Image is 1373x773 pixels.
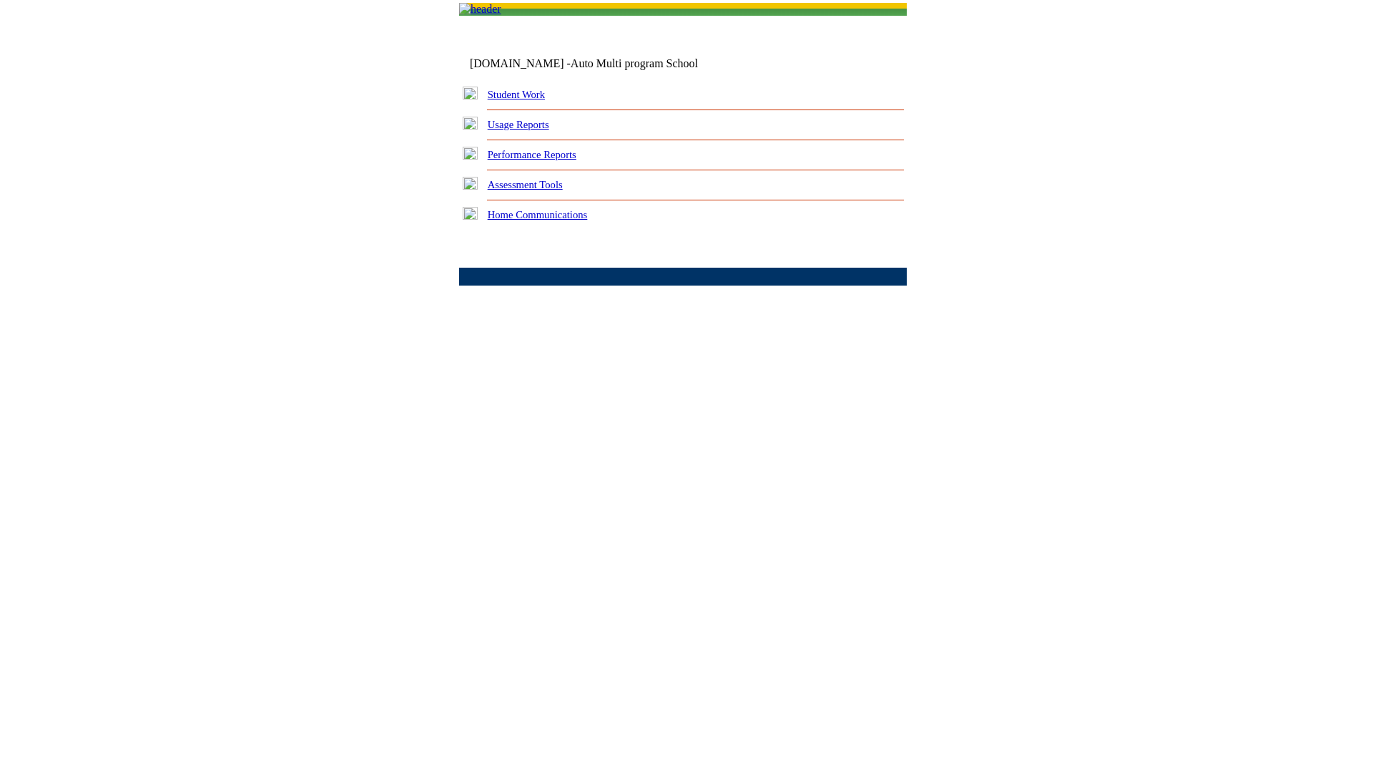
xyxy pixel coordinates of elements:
[463,117,478,130] img: plus.gif
[488,209,588,220] a: Home Communications
[459,3,501,16] img: header
[488,149,576,160] a: Performance Reports
[463,177,478,190] img: plus.gif
[463,147,478,160] img: plus.gif
[470,57,733,70] td: [DOMAIN_NAME] -
[571,57,698,69] nobr: Auto Multi program School
[463,87,478,99] img: plus.gif
[488,119,549,130] a: Usage Reports
[488,179,563,190] a: Assessment Tools
[488,89,545,100] a: Student Work
[463,207,478,220] img: plus.gif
